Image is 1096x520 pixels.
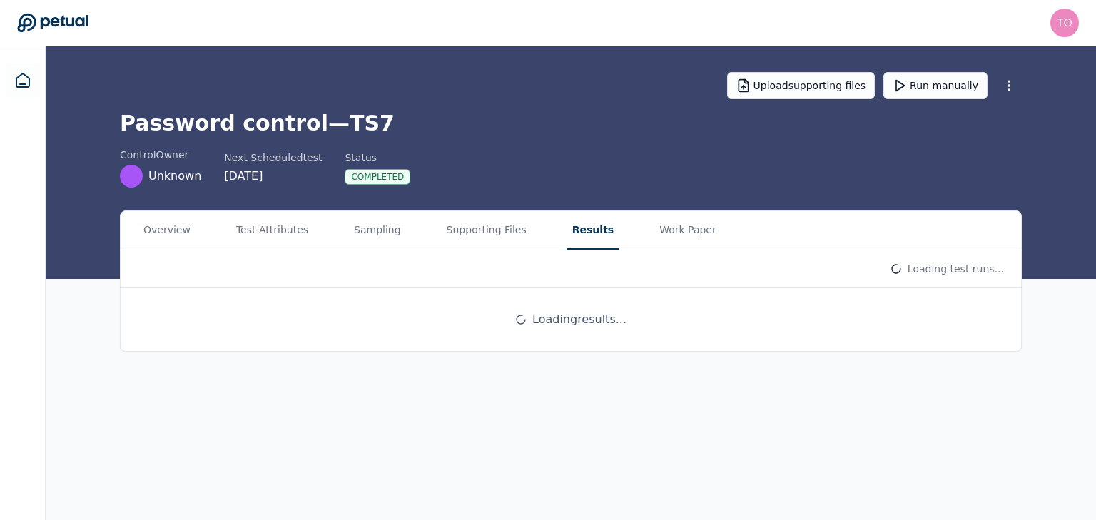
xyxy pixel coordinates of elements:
[908,262,1004,276] p: Loading test runs...
[6,63,40,98] a: Dashboard
[120,148,201,162] div: control Owner
[230,211,314,250] button: Test Attributes
[441,211,532,250] button: Supporting Files
[996,73,1022,98] button: More Options
[224,168,322,185] div: [DATE]
[1050,9,1079,37] img: tony.bolasna@amd.com
[654,211,722,250] button: Work Paper
[148,168,201,185] span: Unknown
[17,13,88,33] a: Go to Dashboard
[138,211,196,250] button: Overview
[515,311,626,328] div: Loading results ...
[567,211,619,250] button: Results
[345,151,410,165] div: Status
[224,151,322,165] div: Next Scheduled test
[345,169,410,185] div: Completed
[348,211,407,250] button: Sampling
[727,72,876,99] button: Uploadsupporting files
[120,111,1022,136] h1: Password control — TS7
[883,72,988,99] button: Run manually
